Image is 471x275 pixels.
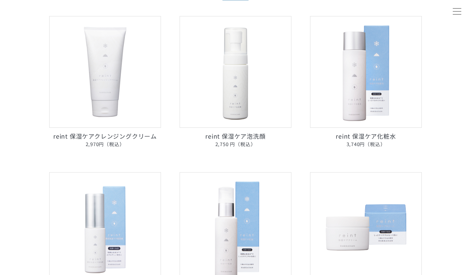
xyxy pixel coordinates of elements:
[310,16,422,148] a: reint 保湿ケア化粧水 reint 保湿ケア化粧水3,740円（税込）
[49,16,161,128] img: reint 保湿ケアクレンジングクリーム
[310,140,422,148] span: 3,740円（税込）
[49,16,161,148] a: reint 保湿ケアクレンジングクリーム reint 保湿ケアクレンジングクリーム2,970円（税込）
[180,16,291,148] a: reint 保湿ケア泡洗顔 reint 保湿ケア泡洗顔2,750 円（税込）
[180,132,291,148] p: reint 保湿ケア泡洗顔
[180,16,291,128] img: reint 保湿ケア泡洗顔
[180,140,291,148] span: 2,750 円（税込）
[310,16,422,128] img: reint 保湿ケア化粧水
[310,132,422,148] p: reint 保湿ケア化粧水
[49,140,161,148] span: 2,970円（税込）
[49,132,161,148] p: reint 保湿ケアクレンジングクリーム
